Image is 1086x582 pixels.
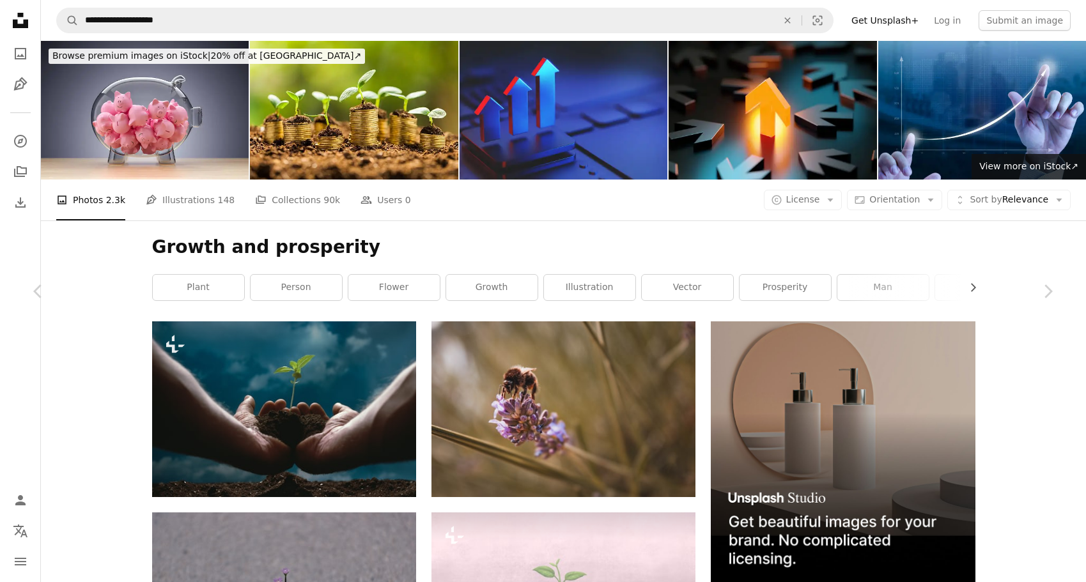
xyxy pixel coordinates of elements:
button: Search Unsplash [57,8,79,33]
span: License [786,194,820,204]
button: Submit an image [979,10,1071,31]
a: Log in / Sign up [8,487,33,513]
span: Orientation [869,194,920,204]
a: Collections 90k [255,180,340,220]
a: Get Unsplash+ [844,10,926,31]
a: wealth [935,275,1027,300]
img: Growth [250,41,458,180]
span: Sort by [970,194,1002,204]
a: Browse premium images on iStock|20% off at [GEOGRAPHIC_DATA]↗ [41,41,373,72]
a: Download History [8,190,33,215]
img: Drawing business growth and rapid success [878,41,1086,180]
button: scroll list to the right [961,275,975,300]
a: prosperity [740,275,831,300]
a: flower [348,275,440,300]
form: Find visuals sitewide [56,8,834,33]
span: 148 [218,193,235,207]
span: 0 [405,193,411,207]
button: Menu [8,549,33,574]
a: Collections [8,159,33,185]
span: Relevance [970,194,1048,206]
a: Log in [926,10,968,31]
a: two hands holding a small plant in dirt [152,403,416,415]
span: 90k [323,193,340,207]
span: 20% off at [GEOGRAPHIC_DATA] ↗ [52,50,361,61]
a: person [251,275,342,300]
button: Orientation [847,190,942,210]
button: Clear [773,8,802,33]
img: Big Savings [41,41,249,180]
a: growth [446,275,538,300]
img: Business Growth Concept with Abstract Blue Financial Arrows with Red Highlight [460,41,667,180]
a: Users 0 [361,180,411,220]
a: Photos [8,41,33,66]
a: Illustrations 148 [146,180,235,220]
img: two hands holding a small plant in dirt [152,321,416,497]
button: Language [8,518,33,544]
span: View more on iStock ↗ [979,161,1078,171]
a: vector [642,275,733,300]
span: Browse premium images on iStock | [52,50,210,61]
button: Sort byRelevance [947,190,1071,210]
a: Explore [8,128,33,154]
a: plant [153,275,244,300]
a: Illustrations [8,72,33,97]
a: yellow bee sucking juice on the flower [431,403,695,415]
button: License [764,190,842,210]
button: Visual search [802,8,833,33]
a: Next [1009,230,1086,353]
img: yellow bee sucking juice on the flower [431,321,695,497]
a: illustration [544,275,635,300]
a: View more on iStock↗ [972,154,1086,180]
a: man [837,275,929,300]
img: Stock Market And Finance Concept - Yellow Up Arrow Symbol Glowing Amid Black Arrow Symbols On Bla... [669,41,876,180]
h1: Growth and prosperity [152,236,975,259]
